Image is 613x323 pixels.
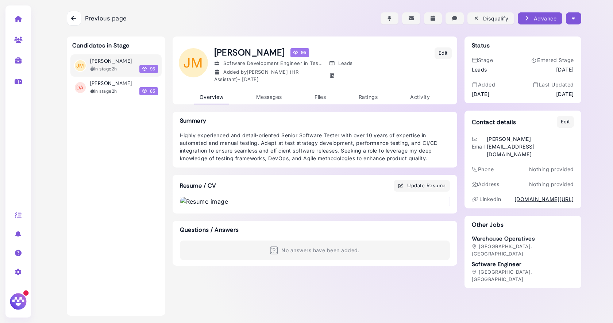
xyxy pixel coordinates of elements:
[90,66,117,72] div: In stage
[467,12,514,24] button: Disqualify
[200,94,224,100] span: Overview
[180,226,450,233] h3: Questions / Answers
[139,65,158,73] span: 95
[194,90,229,104] a: Overview
[359,94,378,100] span: Ratings
[472,235,574,242] h4: Warehouse Operatives
[472,119,516,126] h3: Contact details
[214,47,353,58] h1: [PERSON_NAME]
[329,72,338,80] a: https://linkedin.com/in/jonathanmitchell
[179,48,208,77] span: JM
[353,90,383,104] a: Ratings
[72,42,130,49] h3: Candidates in Stage
[487,135,574,158] div: [PERSON_NAME][EMAIL_ADDRESS][DOMAIN_NAME]
[112,66,117,72] time: 2025-08-30T18:58:31.906Z
[112,88,117,94] time: 2025-08-30T18:58:13.627Z
[180,197,450,206] img: Resume image
[315,94,326,100] span: Files
[410,94,430,100] span: Activity
[180,117,450,124] h3: Summary
[394,180,450,192] button: Update Resume
[532,81,574,88] div: Last Updated
[90,58,132,64] h3: [PERSON_NAME]
[472,269,574,283] div: [GEOGRAPHIC_DATA], [GEOGRAPHIC_DATA]
[329,60,353,67] div: Leads
[256,94,282,100] span: Messages
[439,50,448,57] div: Edit
[472,235,574,257] a: Warehouse Operatives [GEOGRAPHIC_DATA], [GEOGRAPHIC_DATA]
[524,15,556,22] div: Advance
[472,180,500,188] div: Address
[309,90,331,104] a: Files
[75,82,86,93] span: DA
[435,47,452,59] button: Edit
[75,60,86,71] span: JM
[242,76,259,82] time: Jul 09, 2025
[9,292,28,311] img: Megan
[180,241,450,260] div: No answers have been added.
[472,135,485,158] div: Email
[472,42,490,49] h3: Status
[142,66,147,72] img: Megan Score
[472,243,574,257] div: [GEOGRAPHIC_DATA], [GEOGRAPHIC_DATA]
[293,50,298,55] img: Megan Score
[556,66,574,73] time: Jul 09, 2025
[214,69,324,83] div: Added by [PERSON_NAME] (HR Assistant) -
[90,88,117,95] div: In stage
[561,118,570,126] div: Edit
[251,90,288,104] a: Messages
[398,182,446,190] div: Update Resume
[67,11,127,26] a: Previous page
[473,15,508,22] div: Disqualify
[556,90,574,98] time: [DATE]
[90,80,132,86] h3: [PERSON_NAME]
[139,87,158,95] span: 85
[557,116,574,128] button: Edit
[472,90,490,98] time: [DATE]
[142,89,147,94] img: Megan Score
[180,131,450,162] p: Highly experienced and detail-oriented Senior Software Tester with over 10 years of expertise in ...
[472,261,574,283] a: Software Engineer [GEOGRAPHIC_DATA], [GEOGRAPHIC_DATA]
[479,196,501,202] span: linkedin
[531,56,574,64] div: Entered Stage
[514,195,574,203] a: [DOMAIN_NAME][URL]
[529,165,574,173] p: Nothing provided
[173,175,224,196] h3: Resume / CV
[472,66,493,73] div: Leads
[472,56,493,64] div: Stage
[472,81,496,88] div: Added
[85,14,127,23] span: Previous page
[472,221,574,228] h3: Other Jobs
[472,261,574,268] h4: Software Engineer
[290,48,309,57] div: 95
[529,180,574,188] p: Nothing provided
[214,60,324,67] div: Software Development Engineer in Test (SDET)
[472,165,494,173] div: Phone
[518,12,562,24] button: Advance
[405,90,435,104] a: Activity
